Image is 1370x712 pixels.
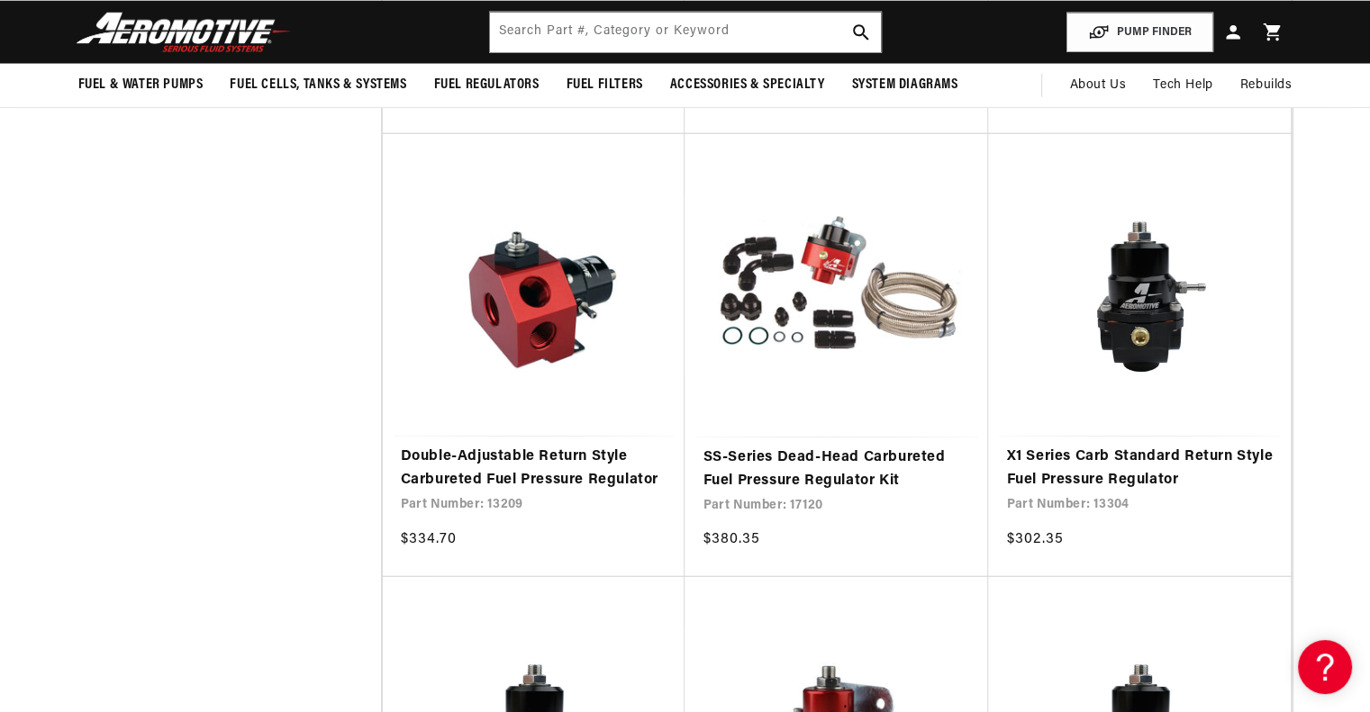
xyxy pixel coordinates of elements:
span: System Diagrams [852,76,958,95]
span: Rebuilds [1240,76,1293,95]
input: Search by Part Number, Category or Keyword [490,12,881,51]
span: Fuel Cells, Tanks & Systems [230,76,406,95]
span: Tech Help [1153,76,1212,95]
span: Fuel Filters [567,76,643,95]
img: Aeromotive [71,11,296,53]
summary: Fuel Filters [553,64,657,106]
summary: System Diagrams [839,64,972,106]
summary: Fuel Regulators [421,64,553,106]
span: Fuel & Water Pumps [78,76,204,95]
button: PUMP FINDER [1066,12,1213,52]
button: search button [841,12,881,51]
a: X1 Series Carb Standard Return Style Fuel Pressure Regulator [1006,446,1273,491]
summary: Rebuilds [1227,64,1306,107]
summary: Fuel Cells, Tanks & Systems [216,64,420,106]
span: Fuel Regulators [434,76,540,95]
summary: Fuel & Water Pumps [65,64,217,106]
a: About Us [1056,64,1139,107]
a: SS-Series Dead-Head Carbureted Fuel Pressure Regulator Kit [703,446,970,492]
span: About Us [1069,78,1126,92]
summary: Accessories & Specialty [657,64,839,106]
a: Double-Adjustable Return Style Carbureted Fuel Pressure Regulator [401,446,667,491]
summary: Tech Help [1139,64,1226,107]
span: Accessories & Specialty [670,76,825,95]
